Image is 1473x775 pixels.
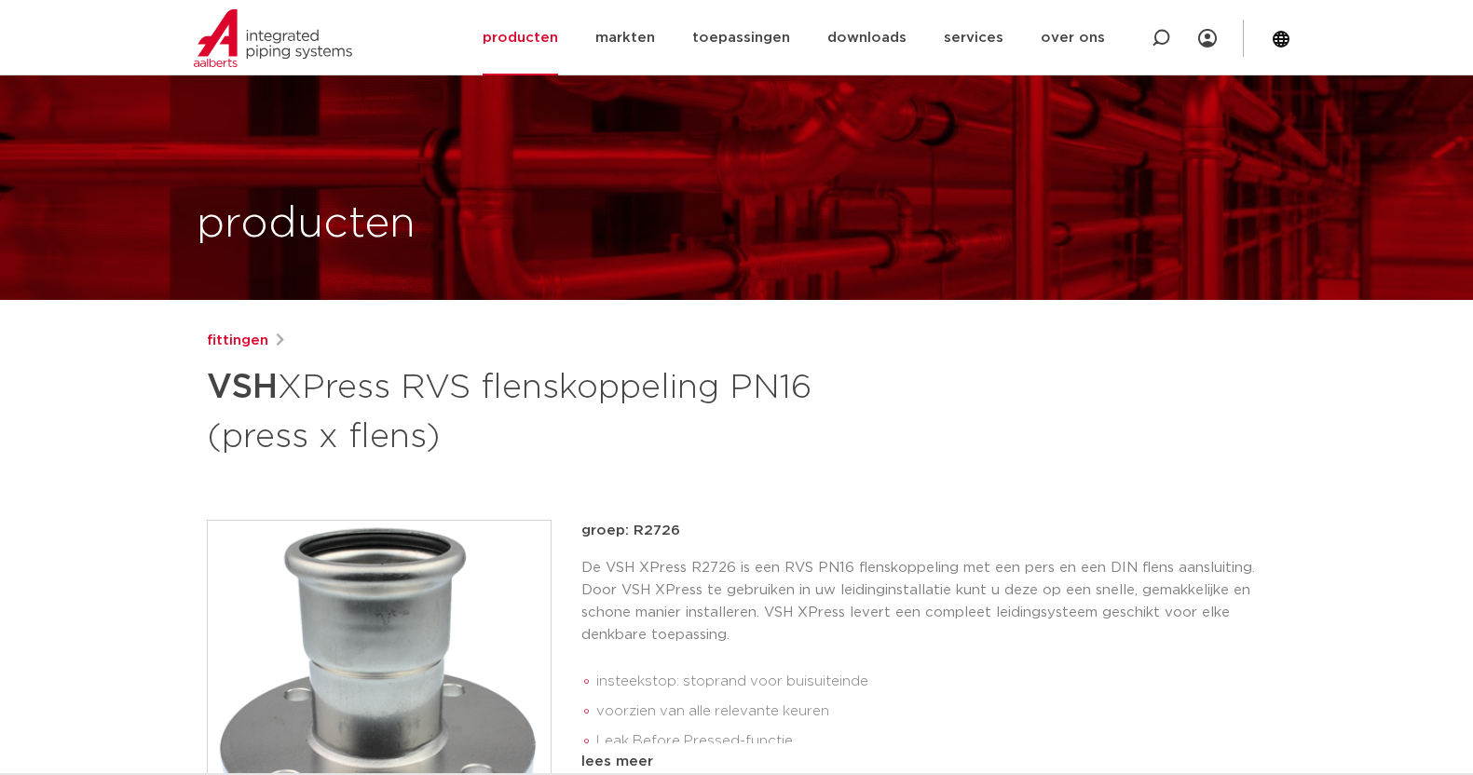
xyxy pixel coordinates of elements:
[207,371,278,404] strong: VSH
[596,697,1267,727] li: voorzien van alle relevante keuren
[581,557,1267,646] p: De VSH XPress R2726 is een RVS PN16 flenskoppeling met een pers en een DIN flens aansluiting. Doo...
[581,751,1267,773] div: lees meer
[596,667,1267,697] li: insteekstop: stoprand voor buisuiteinde
[197,195,416,254] h1: producten
[207,330,268,352] a: fittingen
[207,360,907,460] h1: XPress RVS flenskoppeling PN16 (press x flens)
[581,520,1267,542] p: groep: R2726
[596,727,1267,756] li: Leak Before Pressed-functie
